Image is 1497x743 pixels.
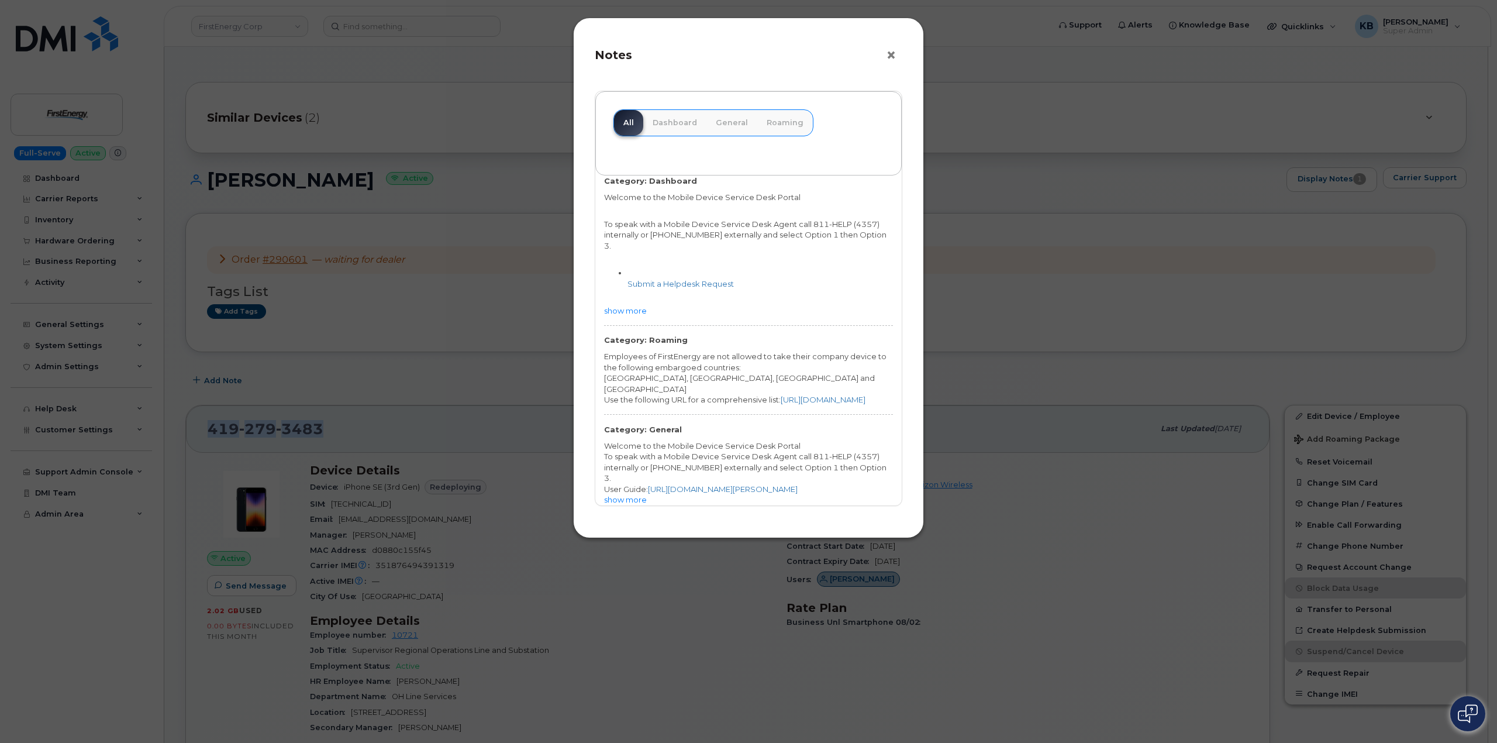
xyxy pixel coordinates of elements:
[643,110,706,136] a: Dashboard
[604,495,647,504] a: show more
[595,48,902,62] h4: Notes
[627,279,734,288] a: Submit a Helpdesk Request
[886,47,902,64] button: ×
[604,425,682,434] strong: Category: General
[757,110,813,136] a: Roaming
[604,219,893,252] p: To speak with a Mobile Device Service Desk Agent call 811-HELP (4357) internally or [PHONE_NUMBER...
[1458,704,1478,723] img: Open chat
[604,451,893,484] div: To speak with a Mobile Device Service Desk Agent call 811-HELP (4357) internally or [PHONE_NUMBER...
[604,351,893,405] div: Employees of FirstEnergy are not allowed to take their company device to the following embargoed ...
[648,484,798,494] a: [URL][DOMAIN_NAME][PERSON_NAME]
[706,110,757,136] a: General
[604,192,893,203] p: Welcome to the Mobile Device Service Desk Portal
[604,484,893,495] div: User Guide:
[604,441,893,452] div: Welcome to the Mobile Device Service Desk Portal
[781,395,865,404] a: [URL][DOMAIN_NAME]
[604,306,647,315] a: show more
[604,335,688,345] strong: Category: Roaming
[604,176,697,185] strong: Category: Dashboard
[614,110,643,136] a: All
